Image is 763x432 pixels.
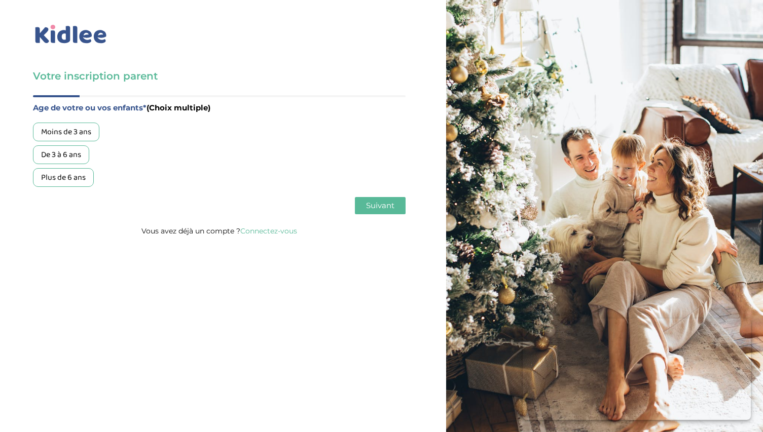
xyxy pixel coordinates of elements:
button: Suivant [355,197,406,214]
div: De 3 à 6 ans [33,145,89,164]
button: Précédent [33,197,81,214]
h3: Votre inscription parent [33,69,406,83]
span: (Choix multiple) [147,103,210,112]
p: Vous avez déjà un compte ? [33,224,406,238]
img: logo_kidlee_bleu [33,23,109,46]
div: Plus de 6 ans [33,168,94,187]
div: Moins de 3 ans [33,123,99,141]
span: Suivant [366,201,394,210]
a: Connectez-vous [240,226,297,235]
label: Age de votre ou vos enfants* [33,101,406,114]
